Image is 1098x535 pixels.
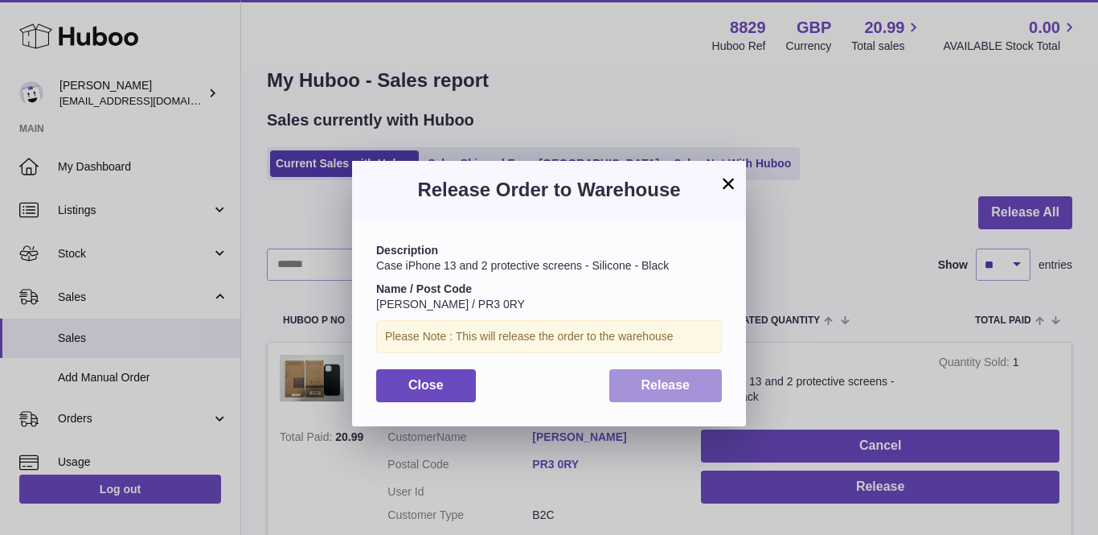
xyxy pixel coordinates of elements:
[376,369,476,402] button: Close
[376,259,669,272] span: Case iPhone 13 and 2 protective screens - Silicone - Black
[376,298,525,311] span: [PERSON_NAME] / PR3 0RY
[641,378,690,392] span: Release
[376,282,472,295] strong: Name / Post Code
[376,244,438,257] strong: Description
[376,320,722,353] div: Please Note : This will release the order to the warehouse
[376,177,722,203] h3: Release Order to Warehouse
[408,378,444,392] span: Close
[719,174,738,193] button: ×
[609,369,723,402] button: Release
